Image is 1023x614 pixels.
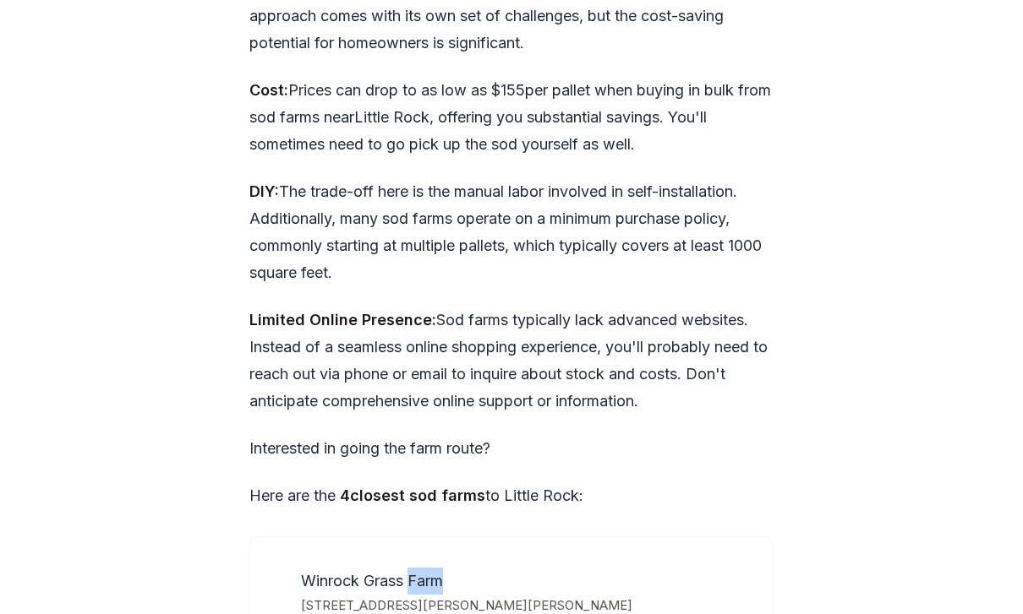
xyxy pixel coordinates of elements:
[249,81,288,99] strong: Cost:
[249,77,774,158] p: Prices can drop to as low as $ 155 per pallet when buying in bulk from sod farms near Little Rock...
[301,572,443,590] span: Winrock Grass Farm
[249,307,774,415] p: Sod farms typically lack advanced websites. Instead of a seamless online shopping experience, you...
[249,311,436,329] strong: Limited Online Presence:
[249,178,774,286] p: The trade-off here is the manual labor involved in self-installation. Additionally, many sod farm...
[340,486,485,504] strong: 4 closest sod farms
[249,182,279,200] strong: DIY:
[249,435,774,462] p: Interested in going the farm route?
